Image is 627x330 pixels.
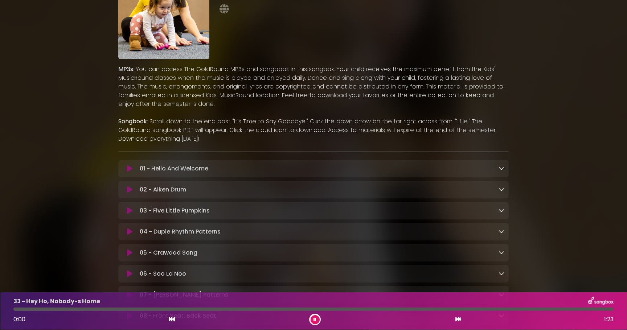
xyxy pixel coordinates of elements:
img: songbox-logo-white.png [588,297,614,306]
strong: Songbook [118,117,147,125]
p: 02 - Aiken Drum [140,185,186,194]
p: 01 - Hello And Welcome [140,164,208,173]
p: : You can access The GoldRound MP3s and songbook in this songbox. Your child receives the maximum... [118,65,509,108]
p: : Scroll down to the end past "It's Time to Say Goodbye." Click the down arrow on the far right a... [118,117,509,143]
strong: MP3s [118,65,133,73]
p: 05 - Crawdad Song [140,248,197,257]
p: 03 - Five Little Pumpkins [140,206,210,215]
span: 1:23 [604,315,614,324]
p: 33 - Hey Ho, Nobody-s Home [13,297,100,306]
p: 06 - Soo La Noo [140,269,186,278]
span: 0:00 [13,315,25,323]
p: 04 - Duple Rhythm Patterns [140,227,221,236]
p: 07 - [PERSON_NAME] Patterns [140,290,228,299]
